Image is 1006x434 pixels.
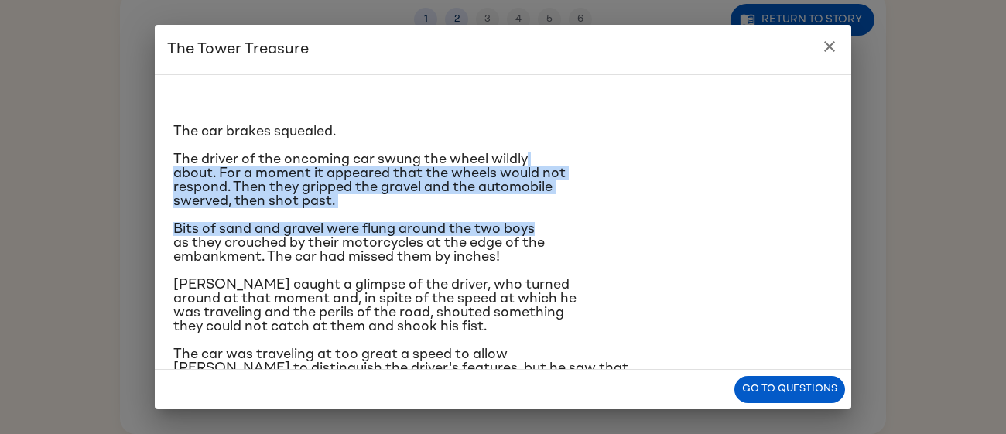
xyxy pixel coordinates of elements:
span: The car brakes squealed. [173,125,336,138]
h2: The Tower Treasure [155,25,851,74]
span: The driver of the oncoming car swung the wheel wildly about. For a moment it appeared that the wh... [173,152,566,208]
span: [PERSON_NAME] caught a glimpse of the driver, who turned around at that moment and, in spite of t... [173,278,577,333]
span: The car was traveling at too great a speed to allow [PERSON_NAME] to distinguish the driver's fea... [173,347,628,403]
span: Bits of sand and gravel were flung around the two boys as they crouched by their motorcycles at t... [173,222,545,264]
button: Go to questions [734,376,845,403]
button: close [814,31,845,62]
